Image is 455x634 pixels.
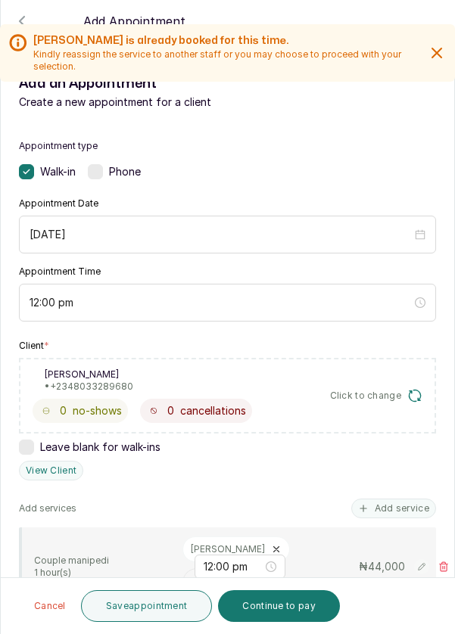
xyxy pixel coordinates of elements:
span: no-shows [73,403,122,418]
p: [PERSON_NAME] [45,368,133,381]
p: ₦ [359,559,405,574]
span: Click to change [330,390,402,402]
p: Create a new appointment for a client [19,95,436,110]
p: Add Appointment [83,12,185,30]
span: cancellations [180,403,246,418]
span: Walk-in [40,164,76,179]
input: Select time [30,294,412,311]
button: Add service [351,499,436,518]
span: Leave blank for walk-ins [40,440,160,455]
label: Appointment Time [19,266,101,278]
button: View Client [19,461,83,480]
p: [PERSON_NAME] [191,543,265,555]
button: Saveappointment [81,590,213,622]
button: Click to change [330,388,423,403]
input: Select date [30,226,412,243]
p: • +234 8033289680 [45,381,133,393]
p: Couple manipedi [34,555,170,567]
p: Add services [19,502,76,514]
span: 44,000 [368,560,405,573]
h2: [PERSON_NAME] is already booked for this time. [33,33,422,48]
button: Cancel [25,590,75,622]
label: Appointment Date [19,197,98,210]
span: 0 [60,403,67,418]
span: Phone [109,164,141,179]
p: 1 hour(s) [34,567,170,579]
button: Continue to pay [218,590,340,622]
p: Kindly reassign the service to another staff or you may choose to proceed with your selection. [33,48,422,73]
span: 0 [167,403,174,418]
label: Client [19,340,49,352]
label: Appointment type [19,140,436,152]
input: Select time [204,558,263,575]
